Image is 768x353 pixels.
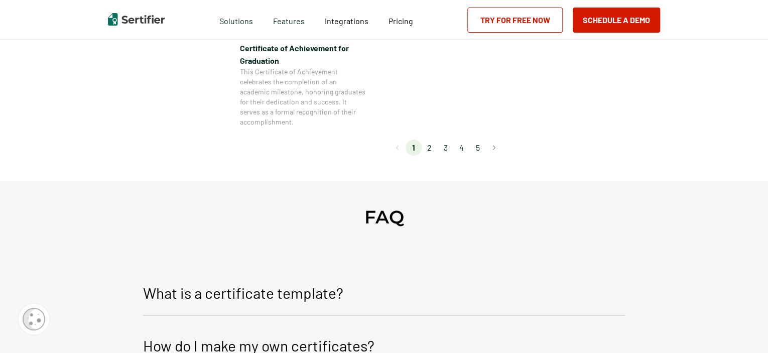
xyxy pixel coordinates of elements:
[454,140,470,156] li: page 4
[273,14,305,26] span: Features
[718,305,768,353] iframe: Chat Widget
[143,281,343,305] p: What is a certificate template?
[325,16,368,26] span: Integrations
[486,140,502,156] button: Go to next page
[364,206,404,228] h2: FAQ
[467,8,563,33] a: Try for Free Now
[573,8,660,33] button: Schedule a Demo
[325,14,368,26] a: Integrations
[470,140,486,156] li: page 5
[23,308,45,330] img: Cookie Popup Icon
[422,140,438,156] li: page 2
[143,273,625,316] button: What is a certificate template?
[438,140,454,156] li: page 3
[108,13,165,26] img: Sertifier | Digital Credentialing Platform
[389,16,413,26] span: Pricing
[219,14,253,26] span: Solutions
[389,14,413,26] a: Pricing
[240,42,365,67] span: Certificate of Achievement for Graduation
[406,140,422,156] li: page 1
[240,67,365,127] span: This Certificate of Achievement celebrates the completion of an academic milestone, honoring grad...
[390,140,406,156] button: Go to previous page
